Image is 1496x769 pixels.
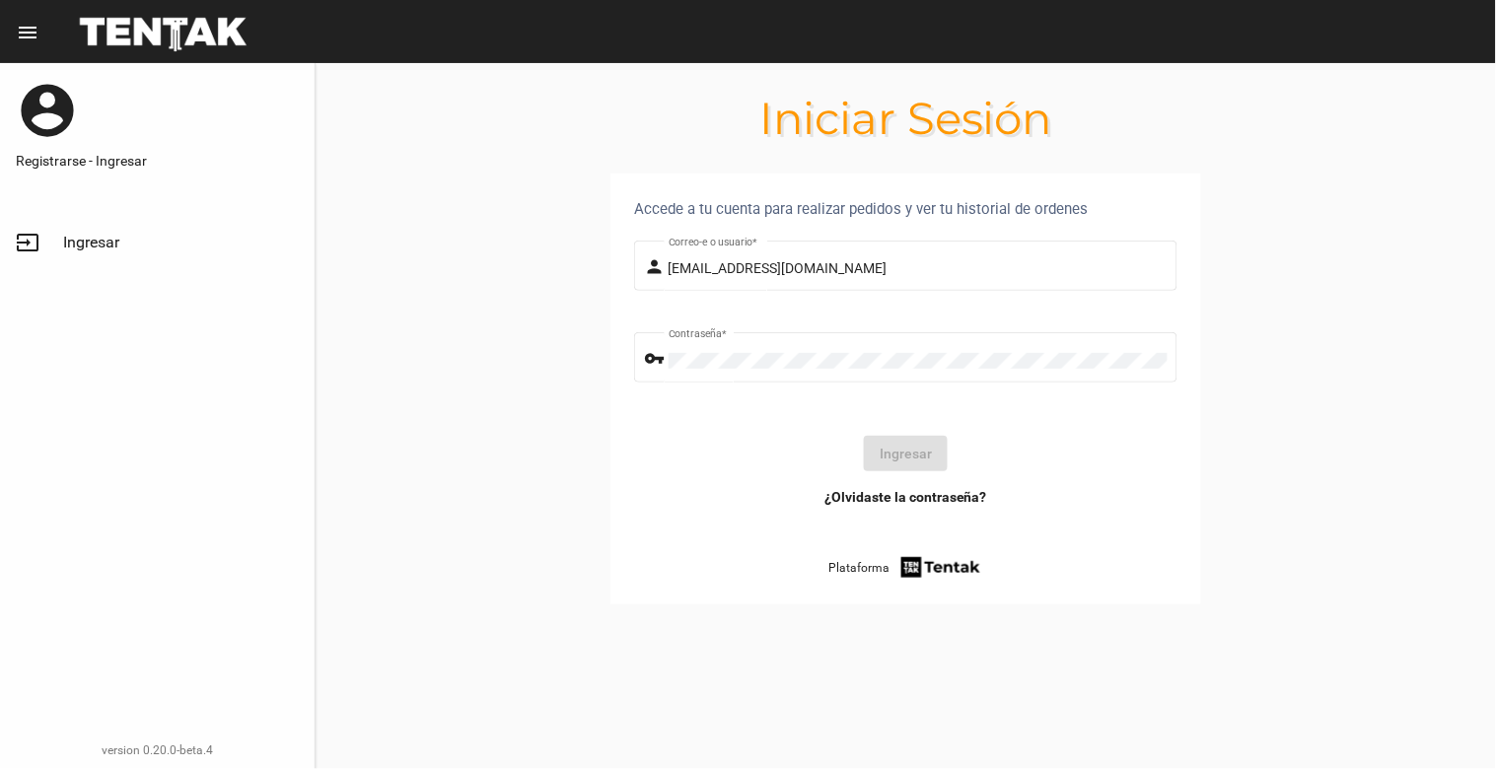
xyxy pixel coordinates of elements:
[16,231,39,254] mat-icon: input
[634,197,1177,221] div: Accede a tu cuenta para realizar pedidos y ver tu historial de ordenes
[828,558,890,578] span: Plataforma
[645,347,669,371] mat-icon: vpn_key
[316,103,1496,134] h1: Iniciar Sesión
[824,487,987,507] a: ¿Olvidaste la contraseña?
[645,255,669,279] mat-icon: person
[898,554,983,581] img: tentak-firm.png
[63,233,119,252] span: Ingresar
[828,554,983,581] a: Plataforma
[16,151,299,171] a: Registrarse - Ingresar
[864,436,948,471] button: Ingresar
[16,79,79,142] mat-icon: account_circle
[16,21,39,44] mat-icon: menu
[16,740,299,760] div: version 0.20.0-beta.4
